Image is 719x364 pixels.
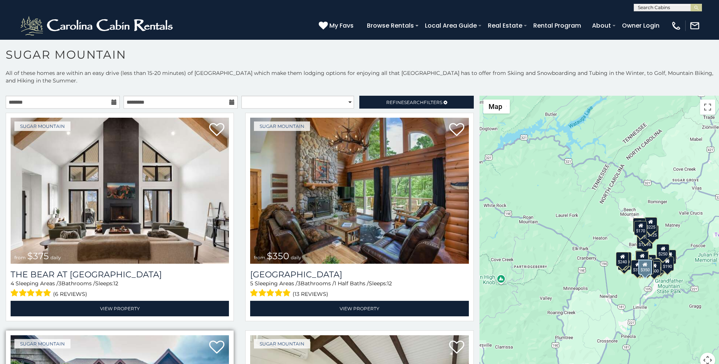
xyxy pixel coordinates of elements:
div: $300 [636,251,649,265]
img: White-1-2.png [19,14,176,37]
span: My Favs [329,21,354,30]
span: 4 [11,280,14,287]
div: $350 [638,260,652,275]
div: Sleeping Areas / Bathrooms / Sleeps: [11,280,229,299]
span: 12 [387,280,392,287]
img: The Bear At Sugar Mountain [11,118,229,264]
div: $265 [636,250,649,265]
a: The Bear At Sugar Mountain from $375 daily [11,118,229,264]
img: Grouse Moor Lodge [250,118,468,264]
a: My Favs [319,21,356,31]
a: Grouse Moor Lodge from $350 daily [250,118,468,264]
div: $375 [631,260,644,274]
a: Sugar Mountain [254,339,310,348]
a: [GEOGRAPHIC_DATA] [250,269,468,280]
a: Add to favorites [449,340,464,356]
span: from [14,255,26,260]
span: $350 [267,250,289,261]
a: RefineSearchFilters [359,96,473,109]
div: Sleeping Areas / Bathrooms / Sleeps: [250,280,468,299]
span: Map [489,103,502,110]
a: Browse Rentals [363,19,418,32]
a: Rental Program [529,19,585,32]
div: $190 [661,256,674,271]
a: View Property [11,301,229,316]
a: Local Area Guide [421,19,481,32]
span: 3 [298,280,301,287]
div: $125 [646,225,659,240]
div: $170 [634,221,647,235]
div: $350 [639,227,652,241]
a: Owner Login [618,19,663,32]
a: Real Estate [484,19,526,32]
a: Sugar Mountain [14,339,70,348]
div: $350 [641,260,654,274]
div: $500 [648,261,661,275]
a: About [588,19,615,32]
a: Add to favorites [209,122,224,138]
span: (13 reviews) [293,289,328,299]
span: (6 reviews) [53,289,87,299]
span: daily [291,255,301,260]
div: $355 [618,255,631,270]
a: Add to favorites [209,340,224,356]
div: $195 [652,259,664,273]
span: Refine Filters [386,100,442,105]
a: The Bear At [GEOGRAPHIC_DATA] [11,269,229,280]
div: $190 [635,250,648,265]
div: $225 [644,217,657,232]
button: Change map style [483,100,510,114]
a: Add to favorites [449,122,464,138]
img: phone-regular-white.png [671,20,681,31]
a: View Property [250,301,468,316]
a: Sugar Mountain [14,121,70,131]
img: mail-regular-white.png [689,20,700,31]
span: 5 [250,280,253,287]
span: 1 Half Baths / [334,280,369,287]
span: $375 [27,250,49,261]
div: $1,095 [637,235,653,249]
div: $200 [643,255,656,269]
span: daily [50,255,61,260]
div: $250 [656,244,669,258]
div: $240 [616,252,629,266]
div: $155 [663,250,676,264]
span: from [254,255,265,260]
button: Toggle fullscreen view [700,100,715,115]
span: 3 [58,280,61,287]
a: Sugar Mountain [254,121,310,131]
span: 12 [113,280,118,287]
h3: Grouse Moor Lodge [250,269,468,280]
div: $240 [633,218,646,232]
span: Search [404,100,424,105]
h3: The Bear At Sugar Mountain [11,269,229,280]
